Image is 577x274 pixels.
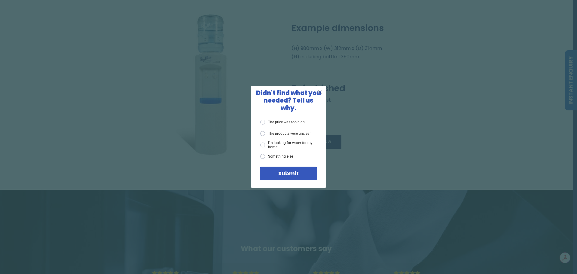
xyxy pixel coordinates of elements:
label: Something else [260,154,293,159]
span: Didn't find what you needed? Tell us why. [256,89,321,112]
iframe: Chatbot [537,234,569,266]
label: I'm looking for water for my home [260,141,317,149]
label: The products were unclear [260,131,311,136]
span: X [318,88,323,96]
label: The price was too high [260,120,305,125]
span: Submit [278,170,299,177]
